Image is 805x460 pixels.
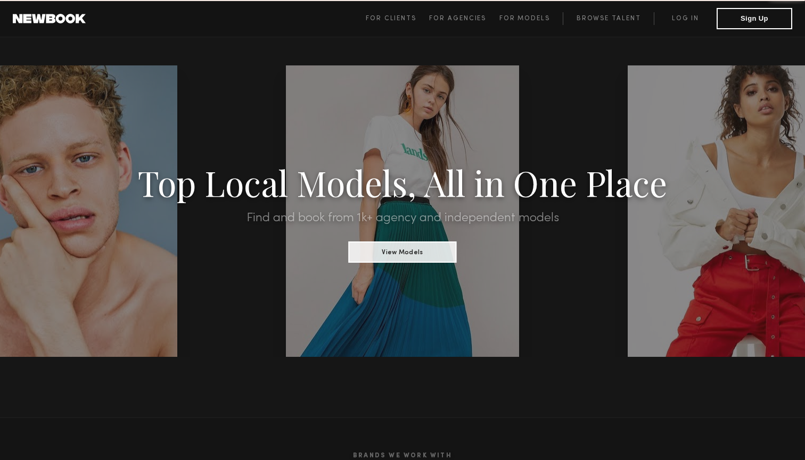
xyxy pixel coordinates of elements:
h2: Find and book from 1k+ agency and independent models [60,212,744,224]
h1: Top Local Models, All in One Place [60,166,744,199]
span: For Clients [366,15,416,22]
a: Log in [654,12,717,25]
span: For Models [499,15,550,22]
a: Browse Talent [563,12,654,25]
a: For Models [499,12,563,25]
a: For Clients [366,12,429,25]
span: For Agencies [429,15,486,22]
button: View Models [349,241,457,263]
button: Sign Up [717,8,792,29]
a: For Agencies [429,12,499,25]
a: View Models [349,245,457,257]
